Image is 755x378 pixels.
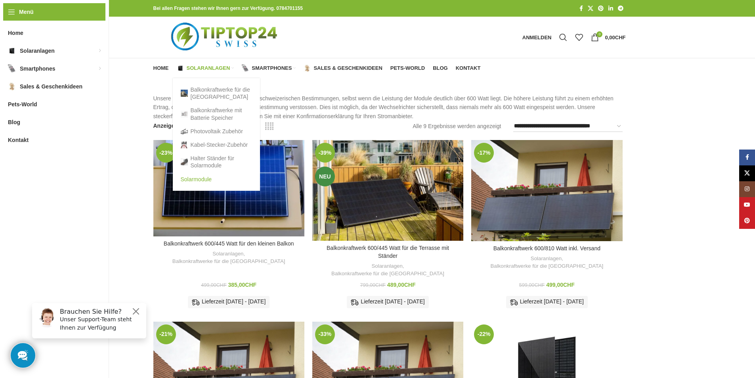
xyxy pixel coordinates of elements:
span: Home [8,26,23,40]
a: Balkonkraftwerke mit Batterie Speicher [181,104,252,124]
a: Balkonkraftwerke für die [GEOGRAPHIC_DATA] [331,270,444,278]
span: -17% [474,143,494,163]
a: Balkonkraftwerk 600/445 Watt für die Terrasse mit Ständer [327,245,449,259]
a: Blog [433,60,448,76]
a: Balkonkraftwerk 600/445 Watt für die Terrasse mit Ständer [312,140,463,241]
bdi: 499,00 [201,282,226,288]
img: Photovoltaik Zubehör [181,128,188,135]
span: Kontakt [456,65,481,71]
span: Smartphones [252,65,292,71]
a: Solaranlagen [531,255,562,263]
div: , [157,250,300,265]
span: Smartphones [20,61,55,76]
a: Solaranlagen [212,250,243,258]
a: 0 0,00CHF [587,29,629,45]
div: Lieferzeit [DATE] - [DATE] [188,296,270,308]
bdi: 799,00 [360,282,386,288]
img: Customer service [11,11,31,31]
a: Pinterest Social Link [739,213,755,229]
a: Pets-World [390,60,425,76]
span: Neu [315,167,335,186]
div: Meine Wunschliste [571,29,587,45]
span: Solaranlagen [20,44,55,58]
a: Solaranlagen [371,263,402,270]
img: Kabel-Stecker-Zubehör [181,141,188,148]
span: CHF [534,282,545,288]
span: Solaranlagen [187,65,230,71]
span: -33% [315,324,335,344]
span: CHF [216,282,227,288]
div: , [316,263,459,277]
span: Sales & Geschenkideen [313,65,382,71]
p: Unsere Balkonkraftwerke entsprechen den schweizerischen Bestimmungen, selbst wenn die Leistung de... [153,94,626,121]
img: Sales & Geschenkideen [8,83,16,90]
div: , [475,255,618,270]
a: Instagram Social Link [739,181,755,197]
a: Home [153,60,169,76]
img: Solaranlagen [177,65,184,72]
span: Anzeigen [153,121,180,130]
span: Pets-World [8,97,37,111]
span: Pets-World [390,65,425,71]
span: -23% [156,143,176,163]
span: Anmelden [522,35,552,40]
a: Rasteransicht 4 [265,121,273,131]
span: CHF [563,282,575,288]
span: Kontakt [8,133,29,147]
a: Kabel-Stecker-Zubehör [181,138,252,152]
div: Hauptnavigation [149,60,485,76]
span: CHF [245,282,256,288]
bdi: 385,00 [228,282,257,288]
a: Facebook Social Link [577,3,585,14]
h6: Brauchen Sie Hilfe? [34,11,116,19]
span: Home [153,65,169,71]
a: Halter Ständer für Solarmodule [181,152,252,172]
a: YouTube Social Link [739,197,755,213]
bdi: 599,00 [519,282,545,288]
a: Solarmodule [181,173,252,186]
p: Alle 9 Ergebnisse werden angezeigt [413,122,501,130]
a: X Social Link [585,3,596,14]
img: Smartphones [242,65,249,72]
button: Close [105,10,115,19]
span: CHF [375,282,386,288]
span: -39% [315,143,335,163]
a: Photovoltaik Zubehör [181,125,252,138]
a: Balkonkraftwerk 600/445 Watt für den kleinen Balkon [153,140,304,236]
a: LinkedIn Social Link [606,3,615,14]
a: Balkonkraftwerk 600/810 Watt inkl. Versand [471,140,622,241]
a: Suche [555,29,571,45]
div: Lieferzeit [DATE] - [DATE] [506,296,588,308]
img: Smartphones [8,65,16,73]
a: Balkonkraftwerke für die [GEOGRAPHIC_DATA] [172,258,285,265]
span: CHF [615,35,626,40]
img: Halter Ständer für Solarmodule [181,158,188,165]
a: Kontakt [456,60,481,76]
select: Shop-Reihenfolge [513,121,623,132]
p: Unser Support-Team steht Ihnen zur Verfügung [34,19,116,35]
img: Sales & Geschenkideen [304,65,311,72]
a: Smartphones [242,60,296,76]
a: Balkonkraftwerke für die [GEOGRAPHIC_DATA] [181,83,252,104]
span: Sales & Geschenkideen [20,79,82,94]
a: Balkonkraftwerke für die [GEOGRAPHIC_DATA] [490,263,603,270]
a: Logo der Website [153,34,297,40]
img: Balkonkraftwerke für die Schweiz [181,90,188,97]
img: Tiptop24 Nachhaltige & Faire Produkte [153,17,297,58]
a: Balkonkraftwerk 600/445 Watt für den kleinen Balkon [164,240,294,247]
span: -22% [474,324,494,344]
a: Sales & Geschenkideen [304,60,382,76]
div: Lieferzeit [DATE] - [DATE] [347,296,428,308]
img: Solaranlagen [8,47,16,55]
bdi: 499,00 [546,282,575,288]
a: Facebook Social Link [739,150,755,165]
bdi: 489,00 [387,282,416,288]
a: X Social Link [739,165,755,181]
a: Pinterest Social Link [596,3,606,14]
img: Balkonkraftwerke mit Batterie Speicher [181,111,188,118]
strong: Bei allen Fragen stehen wir Ihnen gern zur Verfügung. 0784701155 [153,6,303,11]
a: Balkonkraftwerk 600/810 Watt inkl. Versand [493,245,600,251]
a: Solaranlagen [177,60,234,76]
span: CHF [404,282,416,288]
